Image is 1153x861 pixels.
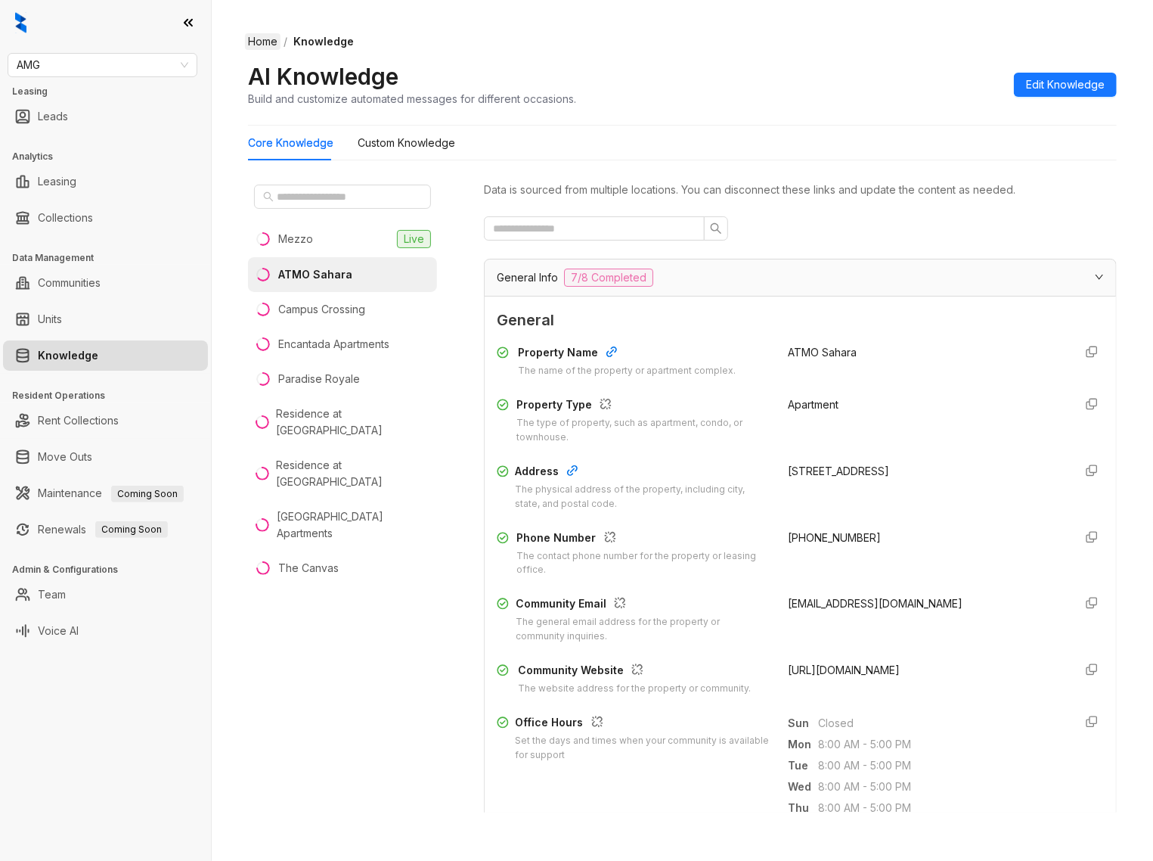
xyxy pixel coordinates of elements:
[3,203,208,233] li: Collections
[516,615,770,644] div: The general email address for the property or community inquiries.
[788,664,900,676] span: [URL][DOMAIN_NAME]
[3,101,208,132] li: Leads
[263,191,274,202] span: search
[38,580,66,610] a: Team
[38,203,93,233] a: Collections
[278,231,313,247] div: Mezzo
[516,595,770,615] div: Community Email
[485,260,1116,296] div: General Info7/8 Completed
[3,304,208,334] li: Units
[284,33,287,50] li: /
[293,35,354,48] span: Knowledge
[788,531,881,544] span: [PHONE_NUMBER]
[517,549,770,578] div: The contact phone number for the property or leasing office.
[788,800,818,816] span: Thu
[277,508,431,542] div: [GEOGRAPHIC_DATA] Apartments
[38,514,168,545] a: RenewalsComing Soon
[3,478,208,508] li: Maintenance
[248,91,576,107] div: Build and customize automated messages for different occasions.
[516,416,770,445] div: The type of property, such as apartment, condo, or townhouse.
[276,406,431,439] div: Residence at [GEOGRAPHIC_DATA]
[12,389,211,403] h3: Resident Operations
[38,101,68,132] a: Leads
[38,616,79,646] a: Voice AI
[12,251,211,265] h3: Data Management
[12,85,211,98] h3: Leasing
[1014,73,1117,97] button: Edit Knowledge
[788,463,1061,480] div: [STREET_ADDRESS]
[1026,76,1105,93] span: Edit Knowledge
[12,150,211,163] h3: Analytics
[517,530,770,549] div: Phone Number
[15,12,26,33] img: logo
[95,521,168,538] span: Coming Soon
[278,336,389,353] div: Encantada Apartments
[497,269,558,286] span: General Info
[515,483,770,511] div: The physical address of the property, including city, state, and postal code.
[38,166,76,197] a: Leasing
[818,715,1061,732] span: Closed
[1095,272,1104,281] span: expanded
[38,268,101,298] a: Communities
[515,463,770,483] div: Address
[3,406,208,436] li: Rent Collections
[38,304,62,334] a: Units
[788,757,818,774] span: Tue
[397,230,431,248] span: Live
[111,486,184,502] span: Coming Soon
[3,166,208,197] li: Leasing
[518,682,751,696] div: The website address for the property or community.
[518,364,736,378] div: The name of the property or apartment complex.
[818,779,1061,795] span: 8:00 AM - 5:00 PM
[818,800,1061,816] span: 8:00 AM - 5:00 PM
[3,340,208,371] li: Knowledge
[38,442,92,472] a: Move Outs
[518,344,736,364] div: Property Name
[278,371,360,387] div: Paradise Royale
[12,563,211,577] h3: Admin & Configurations
[516,396,770,416] div: Property Type
[788,715,818,732] span: Sun
[38,406,119,436] a: Rent Collections
[3,580,208,610] li: Team
[710,222,722,235] span: search
[278,560,339,577] div: The Canvas
[564,269,653,287] span: 7/8 Completed
[3,616,208,646] li: Voice AI
[788,779,818,795] span: Wed
[818,757,1061,774] span: 8:00 AM - 5:00 PM
[3,514,208,545] li: Renewals
[248,62,398,91] h2: AI Knowledge
[484,182,1117,198] div: Data is sourced from multiple locations. You can disconnect these links and update the content as...
[788,398,838,411] span: Apartment
[818,736,1061,753] span: 8:00 AM - 5:00 PM
[788,736,818,753] span: Mon
[518,662,751,682] div: Community Website
[245,33,281,50] a: Home
[358,135,455,151] div: Custom Knowledge
[278,301,365,318] div: Campus Crossing
[3,442,208,472] li: Move Outs
[276,457,431,490] div: Residence at [GEOGRAPHIC_DATA]
[248,135,333,151] div: Core Knowledge
[788,346,857,359] span: ATMO Sahara
[278,266,352,283] div: ATMO Sahara
[38,340,98,371] a: Knowledge
[516,734,770,763] div: Set the days and times when your community is available for support
[788,597,962,610] span: [EMAIL_ADDRESS][DOMAIN_NAME]
[17,54,188,76] span: AMG
[3,268,208,298] li: Communities
[497,309,1104,332] span: General
[516,714,770,734] div: Office Hours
